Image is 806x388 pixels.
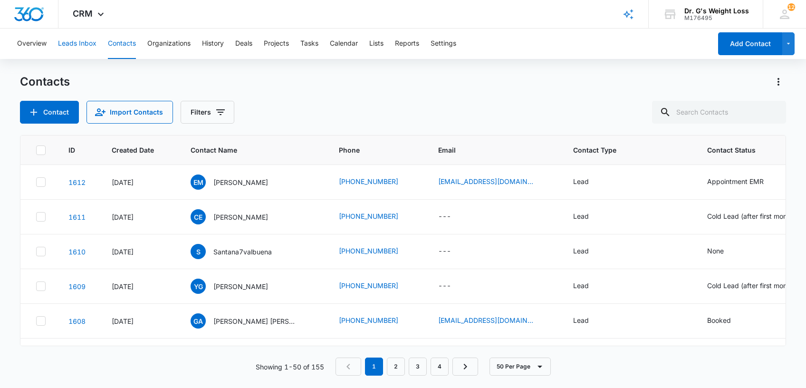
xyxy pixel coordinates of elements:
[438,246,468,257] div: Email - - Select to Edit Field
[112,145,154,155] span: Created Date
[438,211,451,223] div: ---
[339,211,398,221] a: [PHONE_NUMBER]
[213,247,272,257] p: Santana7valbuena
[191,209,285,224] div: Contact Name - Carlos Eduardo - Select to Edit Field
[68,213,86,221] a: Navigate to contact details page for Carlos Eduardo
[438,176,533,186] a: [EMAIL_ADDRESS][DOMAIN_NAME]
[452,358,478,376] a: Next Page
[573,315,589,325] div: Lead
[387,358,405,376] a: Page 2
[339,246,398,256] a: [PHONE_NUMBER]
[191,244,289,259] div: Contact Name - Santana7valbuena - Select to Edit Field
[191,244,206,259] span: S
[339,246,415,257] div: Phone - (305) 684-0863 - Select to Edit Field
[339,145,402,155] span: Phone
[191,175,206,190] span: EM
[684,15,749,21] div: account id
[438,145,537,155] span: Email
[707,246,724,256] div: None
[787,3,795,11] div: notifications count
[112,281,168,291] div: [DATE]
[652,101,786,124] input: Search Contacts
[58,29,96,59] button: Leads Inbox
[256,362,324,372] p: Showing 1-50 of 155
[213,281,268,291] p: [PERSON_NAME]
[438,246,451,257] div: ---
[573,211,606,223] div: Contact Type - Lead - Select to Edit Field
[573,176,589,186] div: Lead
[68,178,86,186] a: Navigate to contact details page for Erika Monroy
[20,75,70,89] h1: Contacts
[707,176,764,186] div: Appointment EMR
[707,281,802,291] div: Cold Lead (after first month no interest)
[68,282,86,291] a: Navigate to contact details page for Ysaura Gomes
[409,358,427,376] a: Page 3
[330,29,358,59] button: Calendar
[684,7,749,15] div: account name
[339,315,398,325] a: [PHONE_NUMBER]
[438,281,468,292] div: Email - - Select to Edit Field
[339,281,398,291] a: [PHONE_NUMBER]
[336,358,478,376] nav: Pagination
[191,279,206,294] span: YG
[213,177,268,187] p: [PERSON_NAME]
[573,176,606,188] div: Contact Type - Lead - Select to Edit Field
[339,176,415,188] div: Phone - (305) 491-4282 - Select to Edit Field
[86,101,173,124] button: Import Contacts
[573,281,589,291] div: Lead
[300,29,318,59] button: Tasks
[108,29,136,59] button: Contacts
[191,313,316,329] div: Contact Name - Gerber Arrazola - Select to Edit Field
[20,101,79,124] button: Add Contact
[438,281,451,292] div: ---
[112,212,168,222] div: [DATE]
[771,74,786,89] button: Actions
[573,145,671,155] span: Contact Type
[112,177,168,187] div: [DATE]
[191,145,302,155] span: Contact Name
[73,9,93,19] span: CRM
[707,145,806,155] span: Contact Status
[718,32,782,55] button: Add Contact
[573,246,589,256] div: Lead
[438,176,550,188] div: Email - erikamonroyb@gmail.com - Select to Edit Field
[438,315,550,327] div: Email - Gerberarrazola1@yahoo.com - Select to Edit Field
[339,315,415,327] div: Phone - (305) 799-4245 - Select to Edit Field
[112,247,168,257] div: [DATE]
[191,279,285,294] div: Contact Name - Ysaura Gomes - Select to Edit Field
[213,212,268,222] p: [PERSON_NAME]
[202,29,224,59] button: History
[438,315,533,325] a: [EMAIL_ADDRESS][DOMAIN_NAME]
[489,358,551,376] button: 50 Per Page
[191,175,285,190] div: Contact Name - Erika Monroy - Select to Edit Field
[431,358,449,376] a: Page 4
[431,29,456,59] button: Settings
[68,145,75,155] span: ID
[191,209,206,224] span: CE
[339,211,415,223] div: Phone - (786) 340-9573 - Select to Edit Field
[707,176,781,188] div: Contact Status - Appointment EMR - Select to Edit Field
[339,281,415,292] div: Phone - (786) 394-3032 - Select to Edit Field
[573,315,606,327] div: Contact Type - Lead - Select to Edit Field
[68,248,86,256] a: Navigate to contact details page for Santana7valbuena
[147,29,191,59] button: Organizations
[181,101,234,124] button: Filters
[573,281,606,292] div: Contact Type - Lead - Select to Edit Field
[68,317,86,325] a: Navigate to contact details page for Gerber Arrazola
[707,246,741,257] div: Contact Status - None - Select to Edit Field
[17,29,47,59] button: Overview
[213,316,299,326] p: [PERSON_NAME] [PERSON_NAME]
[365,358,383,376] em: 1
[112,316,168,326] div: [DATE]
[339,176,398,186] a: [PHONE_NUMBER]
[235,29,252,59] button: Deals
[191,313,206,329] span: GA
[787,3,795,11] span: 12
[573,246,606,257] div: Contact Type - Lead - Select to Edit Field
[369,29,384,59] button: Lists
[438,211,468,223] div: Email - - Select to Edit Field
[707,211,802,221] div: Cold Lead (after first month no interest)
[707,315,748,327] div: Contact Status - Booked - Select to Edit Field
[707,315,731,325] div: Booked
[573,211,589,221] div: Lead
